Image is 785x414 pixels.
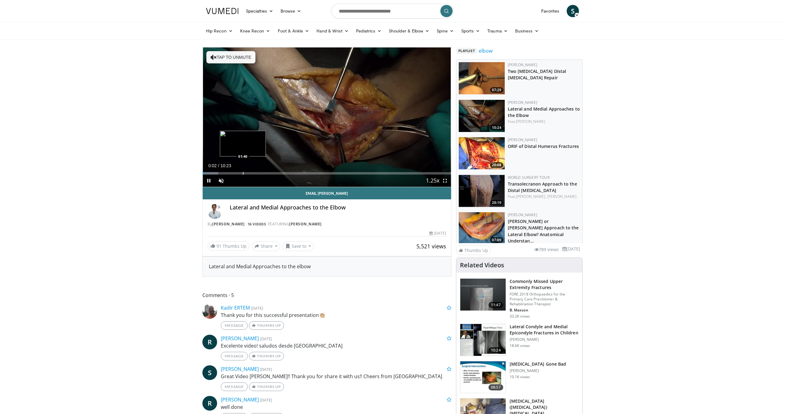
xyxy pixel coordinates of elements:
[252,241,280,251] button: Share
[283,241,314,251] button: Save to
[510,324,579,336] h3: Lateral Condyle and Medial Epicondyle Fractures in Children
[458,25,484,37] a: Sports
[215,175,227,187] button: Unmute
[221,403,451,411] p: well done
[490,162,503,168] span: 20:08
[249,321,284,330] a: Thumbs Up
[456,246,491,255] a: Thumbs Up
[460,324,506,356] img: 270001_0000_1.png.150x105_q85_crop-smart_upscale.jpg
[508,119,580,124] div: Feat.
[508,106,580,118] a: Lateral and Medial Approaches to the Elbow
[490,237,503,243] span: 07:09
[508,175,549,180] a: World Surgery Tour
[289,221,322,227] a: [PERSON_NAME]
[221,342,451,349] p: Excelente video! saludos desde [GEOGRAPHIC_DATA]
[202,396,217,411] a: R
[567,5,579,17] a: S
[490,200,503,205] span: 28:19
[488,384,503,390] span: 08:57
[203,175,215,187] button: Pause
[439,175,451,187] button: Fullscreen
[460,262,504,269] h4: Related Videos
[459,137,505,169] img: orif-sanch_3.png.150x105_q85_crop-smart_upscale.jpg
[221,373,451,380] p: Great Video [PERSON_NAME]!! Thank you for share it with us!! Cheers from [GEOGRAPHIC_DATA]
[202,25,236,37] a: Hip Recon
[516,119,545,124] a: [PERSON_NAME]
[488,302,503,308] span: 11:47
[208,221,446,227] div: By FEATURING
[460,361,506,393] img: -TiYc6krEQGNAzh34xMDoxOmdtO40mAx.150x105_q85_crop-smart_upscale.jpg
[460,279,506,310] img: b2c65235-e098-4cd2-ab0f-914df5e3e270.150x105_q85_crop-smart_upscale.jpg
[203,172,451,175] div: Progress Bar
[488,347,503,353] span: 10:24
[260,367,272,372] small: [DATE]
[459,100,505,132] img: 9424d663-6ae8-4169-baaa-1336231d538d.150x105_q85_crop-smart_upscale.jpg
[508,181,577,193] a: Transolecranon Approach to the Distal [MEDICAL_DATA]
[202,365,217,380] a: S
[216,243,221,249] span: 91
[331,4,454,18] input: Search topics, interventions
[508,212,537,217] a: [PERSON_NAME]
[212,221,245,227] a: [PERSON_NAME]
[429,231,446,236] div: [DATE]
[510,292,579,307] p: FORE 2018 Orthopaedics for the Primary Care Practitioner & Rehabilitation Therapist
[221,304,250,311] a: Kadir ERTEM
[516,194,546,199] a: [PERSON_NAME],
[510,361,566,367] h3: [MEDICAL_DATA] Gone Bad
[459,175,505,207] a: 28:19
[274,25,313,37] a: Foot & Ankle
[510,337,579,342] p: [PERSON_NAME]
[510,278,579,291] h3: Commonly Missed Upper Extremity Fractures
[534,246,559,253] li: 789 views
[203,47,451,187] video-js: Video Player
[246,221,268,227] a: 16 Videos
[459,62,505,94] img: fylOjp5pkC-GA4Zn4xMDoxOjBrO-I4W8.150x105_q85_crop-smart_upscale.jpg
[208,241,249,251] a: 91 Thumbs Up
[277,5,305,17] a: Browse
[456,48,477,54] span: Playlist
[220,131,266,156] img: image.jpeg
[459,137,505,169] a: 20:08
[511,25,543,37] a: Business
[508,194,580,199] div: Feat.
[484,25,511,37] a: Trauma
[202,335,217,349] a: R
[479,47,492,55] a: elbow
[209,263,445,270] div: Lateral and Medial Approaches to the elbow
[208,204,222,219] img: Avatar
[236,25,274,37] a: Knee Recon
[260,336,272,341] small: [DATE]
[352,25,385,37] a: Pediatrics
[459,62,505,94] a: 07:29
[221,311,451,319] p: Thank you for this successful presentation👏🏼
[202,291,451,299] span: Comments 5
[459,100,505,132] a: 10:24
[510,343,530,348] p: 18.6K views
[206,8,239,14] img: VuMedi Logo
[221,321,248,330] a: Message
[459,212,505,244] img: d5fb476d-116e-4503-aa90-d2bb1c71af5c.150x105_q85_crop-smart_upscale.jpg
[221,335,259,342] a: [PERSON_NAME]
[202,304,217,319] img: Avatar
[220,163,231,168] span: 10:23
[242,5,277,17] a: Specialties
[230,204,446,211] h4: Lateral and Medial Approaches to the Elbow
[221,396,259,403] a: [PERSON_NAME]
[508,62,537,67] a: [PERSON_NAME]
[460,361,579,393] a: 08:57 [MEDICAL_DATA] Gone Bad [PERSON_NAME] 10.1K views
[459,175,505,207] img: 4dda2876-feea-41bf-adaf-e2a493730894.png.150x105_q85_crop-smart_upscale.png
[510,308,579,313] p: B. Maxson
[508,100,537,105] a: [PERSON_NAME]
[221,352,248,360] a: Message
[206,51,255,63] button: Tap to unmute
[547,194,576,199] a: [PERSON_NAME]
[510,374,530,379] p: 10.1K views
[416,243,446,250] span: 5,521 views
[218,163,219,168] span: /
[208,163,216,168] span: 0:02
[459,212,505,244] a: 07:09
[251,305,263,311] small: [DATE]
